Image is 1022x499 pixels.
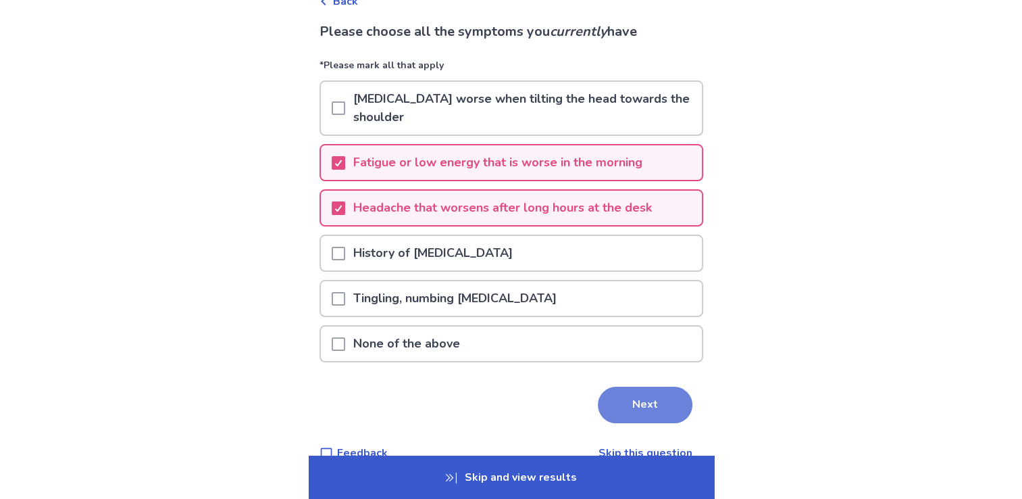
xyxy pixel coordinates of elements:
[345,236,521,270] p: History of [MEDICAL_DATA]
[345,281,565,316] p: Tingling, numbing [MEDICAL_DATA]
[598,387,692,423] button: Next
[345,191,660,225] p: Headache that worsens after long hours at the desk
[550,22,607,41] i: currently
[345,82,702,135] p: [MEDICAL_DATA] worse when tilting the head towards the shoulder
[345,327,468,361] p: None of the above
[320,22,703,42] p: Please choose all the symptoms you have
[337,445,388,461] p: Feedback
[320,58,703,80] p: *Please mark all that apply
[309,456,714,499] p: Skip and view results
[345,145,650,180] p: Fatigue or low energy that is worse in the morning
[598,446,692,460] a: Skip this question
[320,445,388,461] a: Feedback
